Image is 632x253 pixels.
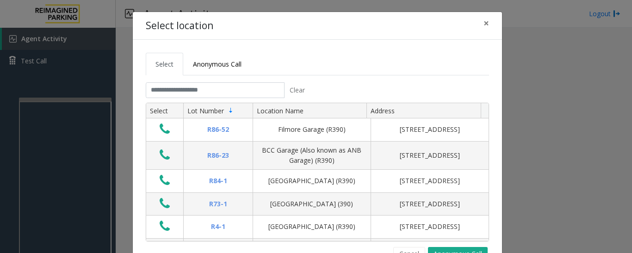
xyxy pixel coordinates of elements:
[257,106,304,115] span: Location Name
[146,103,489,241] div: Data table
[377,199,483,209] div: [STREET_ADDRESS]
[227,107,235,114] span: Sortable
[193,60,242,68] span: Anonymous Call
[189,199,247,209] div: R73-1
[259,145,365,166] div: BCC Garage (Also known as ANB Garage) (R390)
[189,150,247,160] div: R86-23
[259,199,365,209] div: [GEOGRAPHIC_DATA] (390)
[259,222,365,232] div: [GEOGRAPHIC_DATA] (R390)
[483,17,489,30] span: ×
[189,222,247,232] div: R4-1
[377,222,483,232] div: [STREET_ADDRESS]
[285,82,310,98] button: Clear
[189,124,247,135] div: R86-52
[371,106,395,115] span: Address
[146,103,183,119] th: Select
[187,106,224,115] span: Lot Number
[146,53,489,75] ul: Tabs
[259,124,365,135] div: Filmore Garage (R390)
[477,12,496,35] button: Close
[146,19,213,33] h4: Select location
[377,176,483,186] div: [STREET_ADDRESS]
[259,176,365,186] div: [GEOGRAPHIC_DATA] (R390)
[377,124,483,135] div: [STREET_ADDRESS]
[189,176,247,186] div: R84-1
[155,60,173,68] span: Select
[377,150,483,160] div: [STREET_ADDRESS]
